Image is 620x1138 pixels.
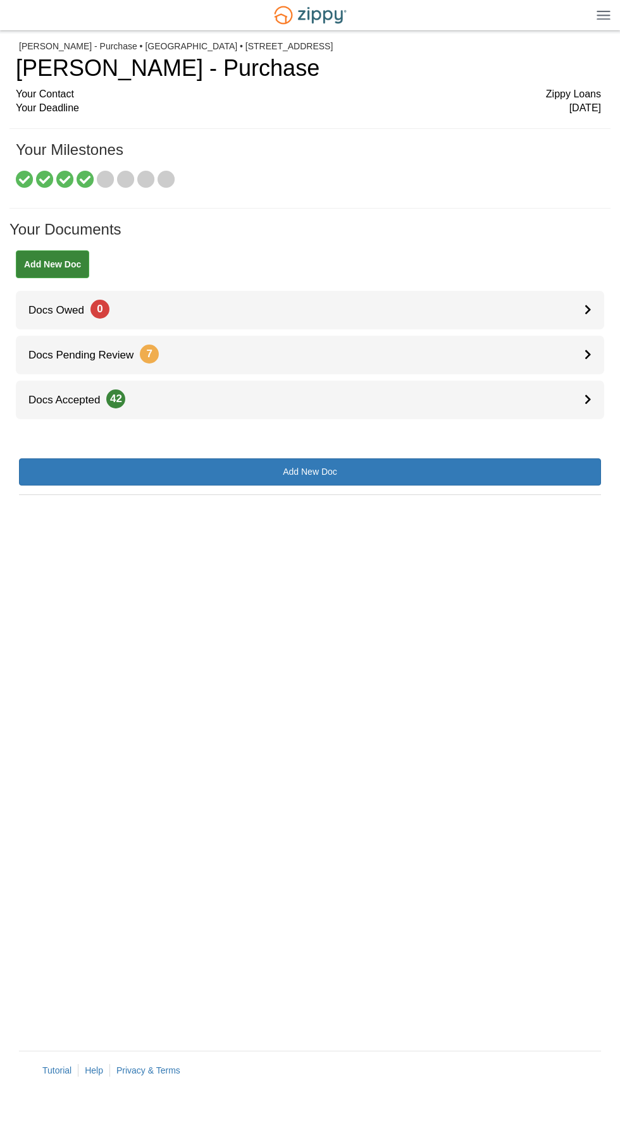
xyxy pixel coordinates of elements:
[16,349,159,361] span: Docs Pending Review
[9,221,611,250] h1: Your Documents
[16,142,601,171] h1: Your Milestones
[16,394,125,406] span: Docs Accepted
[19,458,601,486] a: Add New Doc
[19,41,601,52] div: [PERSON_NAME] - Purchase • [GEOGRAPHIC_DATA] • [STREET_ADDRESS]
[16,304,109,316] span: Docs Owed
[140,345,159,364] span: 7
[106,389,125,408] span: 42
[16,87,601,102] div: Your Contact
[90,300,109,319] span: 0
[16,250,89,278] a: Add New Doc
[42,1065,71,1075] a: Tutorial
[16,101,601,116] div: Your Deadline
[16,56,601,81] h1: [PERSON_NAME] - Purchase
[85,1065,103,1075] a: Help
[569,101,601,116] span: [DATE]
[597,10,611,20] img: Mobile Dropdown Menu
[16,291,604,329] a: Docs Owed0
[116,1065,180,1075] a: Privacy & Terms
[16,381,604,419] a: Docs Accepted42
[546,87,601,102] span: Zippy Loans
[16,336,604,374] a: Docs Pending Review7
